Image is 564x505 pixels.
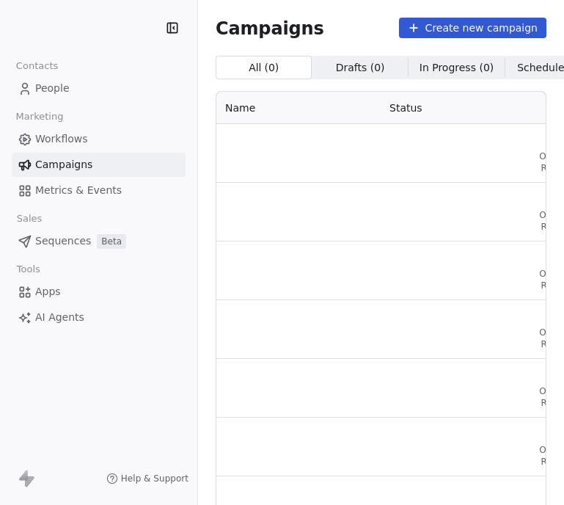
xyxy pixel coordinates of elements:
span: Open Rate [539,327,563,350]
span: Marketing [10,106,70,128]
span: Open Rate [539,444,563,468]
span: Campaigns [216,18,324,38]
span: Workflows [35,131,88,147]
a: Workflows [12,127,186,151]
span: Metrics & Events [35,183,122,198]
span: Tools [10,258,46,280]
span: In Progress ( 0 ) [420,60,494,76]
span: Open Rate [539,209,563,233]
a: Apps [12,280,186,304]
span: Drafts ( 0 ) [336,60,385,76]
th: Status [381,92,530,124]
span: Open Rate [539,385,563,409]
span: Sales [10,208,48,230]
button: Create new campaign [399,18,546,38]
span: Campaigns [35,157,92,172]
a: People [12,76,186,101]
span: Open Rate [539,150,563,174]
span: Open Rate [539,268,563,291]
span: Beta [97,234,126,249]
a: Help & Support [106,473,188,484]
th: Name [216,92,381,124]
span: Help & Support [121,473,188,484]
a: Metrics & Events [12,178,186,203]
span: Sequences [35,233,91,249]
a: Campaigns [12,153,186,177]
a: SequencesBeta [12,229,186,253]
span: AI Agents [35,310,84,325]
span: Apps [35,284,61,299]
span: Contacts [10,55,65,77]
a: AI Agents [12,305,186,330]
span: People [35,81,70,96]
